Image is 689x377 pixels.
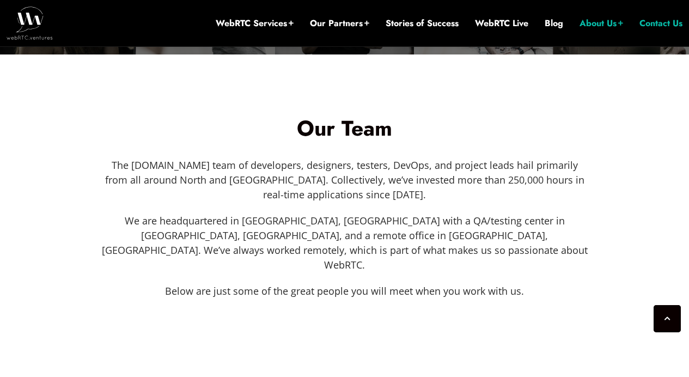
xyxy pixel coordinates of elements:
a: Blog [545,17,563,29]
a: Our Partners [310,17,369,29]
h1: Our Team [40,118,650,139]
p: Below are just some of the great people you will meet when you work with us. [101,284,589,299]
a: Stories of Success [386,17,459,29]
a: WebRTC Live [475,17,528,29]
img: WebRTC.ventures [7,7,53,39]
a: Contact Us [639,17,682,29]
a: About Us [580,17,623,29]
a: WebRTC Services [216,17,294,29]
p: The [DOMAIN_NAME] team of developers, designers, testers, DevOps, and project leads hail primaril... [101,158,589,202]
p: We are headquartered in [GEOGRAPHIC_DATA], [GEOGRAPHIC_DATA] with a QA/testing center in [GEOGRAP... [101,214,589,272]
